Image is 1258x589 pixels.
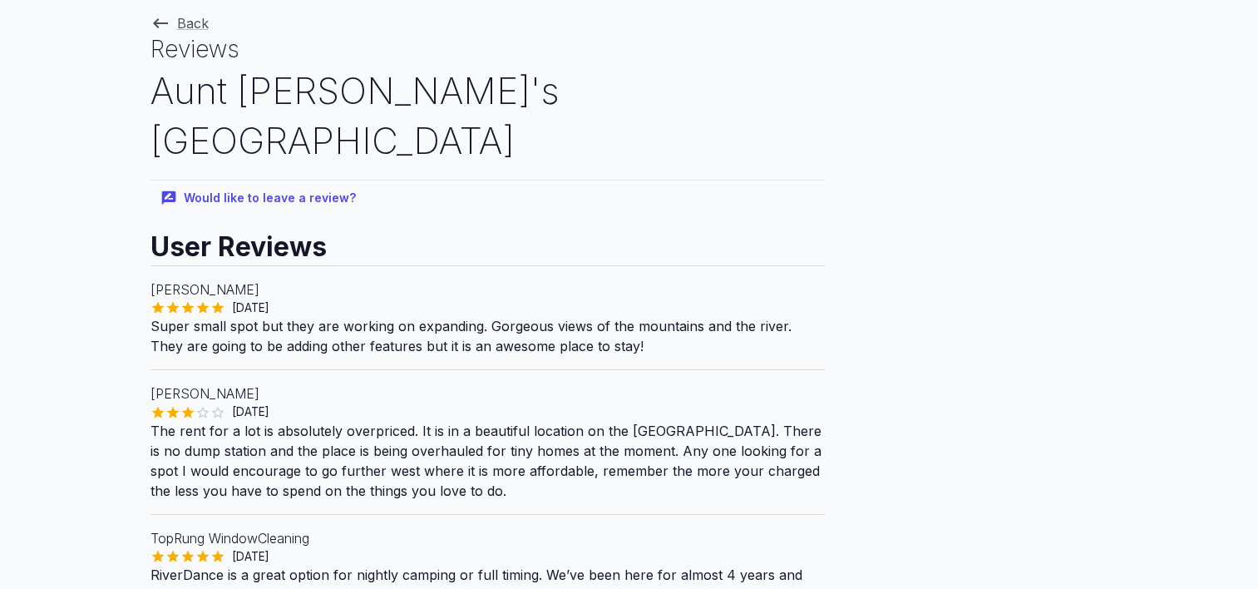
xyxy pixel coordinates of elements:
[150,215,825,265] h2: User Reviews
[150,15,209,32] a: Back
[150,421,825,501] p: The rent for a lot is absolutely overpriced. It is in a beautiful location on the [GEOGRAPHIC_DAT...
[150,316,825,356] p: Super small spot but they are working on expanding. Gorgeous views of the mountains and the river...
[150,280,825,299] p: [PERSON_NAME]
[150,384,825,403] p: [PERSON_NAME]
[225,548,276,565] span: [DATE]
[225,299,276,316] span: [DATE]
[150,528,825,548] p: TopRung WindowCleaning
[150,66,825,166] h2: Aunt [PERSON_NAME]'s [GEOGRAPHIC_DATA]
[150,181,369,216] button: Would like to leave a review?
[150,33,825,66] h1: Reviews
[225,403,276,420] span: [DATE]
